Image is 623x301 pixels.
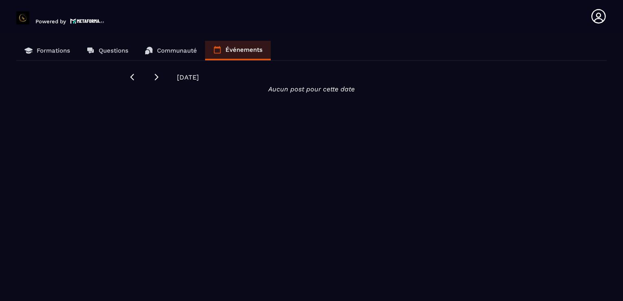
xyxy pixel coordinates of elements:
a: Formations [16,41,78,60]
img: logo [70,18,104,24]
i: Aucun post pour cette date [268,85,355,93]
a: Événements [205,41,271,60]
p: Powered by [35,18,66,24]
a: Questions [78,41,137,60]
p: Questions [99,47,128,54]
a: Communauté [137,41,205,60]
p: Événements [225,46,263,53]
p: Formations [37,47,70,54]
img: logo-branding [16,11,29,24]
span: [DATE] [177,73,199,81]
p: Communauté [157,47,197,54]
